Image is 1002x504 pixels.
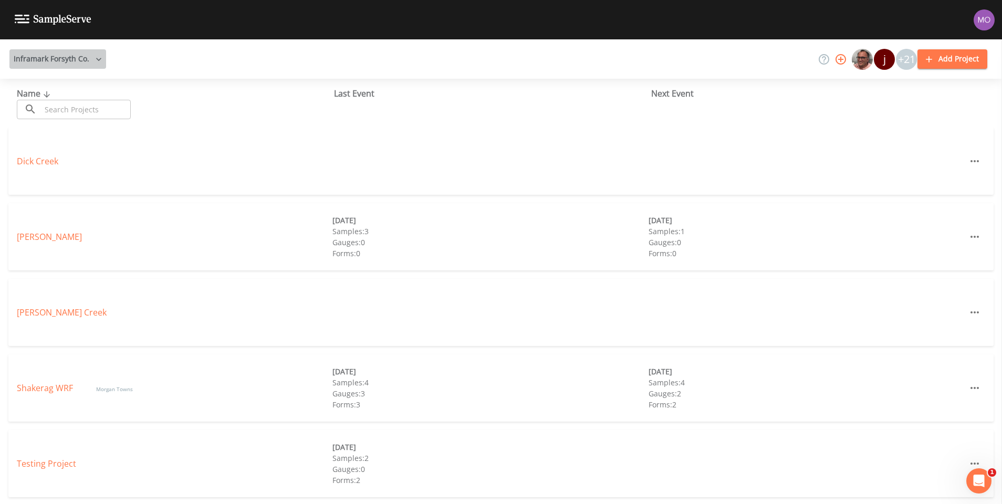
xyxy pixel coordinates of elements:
[852,49,873,70] img: e2d790fa78825a4bb76dcb6ab311d44c
[332,475,648,486] div: Forms: 2
[332,388,648,399] div: Gauges: 3
[332,248,648,259] div: Forms: 0
[96,385,133,393] span: Morgan Towns
[17,155,58,167] a: Dick Creek
[874,49,895,70] div: j
[974,9,995,30] img: e5df77a8b646eb52ef3ad048c1c29e95
[917,49,987,69] button: Add Project
[332,399,648,410] div: Forms: 3
[873,49,895,70] div: joshua.collins@inframark.com
[649,248,964,259] div: Forms: 0
[17,231,82,243] a: [PERSON_NAME]
[41,100,131,119] input: Search Projects
[332,366,648,377] div: [DATE]
[851,49,873,70] div: Mike Franklin
[15,15,91,25] img: logo
[17,307,107,318] a: [PERSON_NAME] Creek
[649,237,964,248] div: Gauges: 0
[332,226,648,237] div: Samples: 3
[651,87,968,100] div: Next Event
[332,464,648,475] div: Gauges: 0
[332,453,648,464] div: Samples: 2
[649,366,964,377] div: [DATE]
[332,215,648,226] div: [DATE]
[896,49,917,70] div: +21
[649,215,964,226] div: [DATE]
[332,377,648,388] div: Samples: 4
[17,382,75,394] a: Shakerag WRF
[332,237,648,248] div: Gauges: 0
[649,377,964,388] div: Samples: 4
[649,226,964,237] div: Samples: 1
[334,87,651,100] div: Last Event
[988,468,996,477] span: 1
[17,88,53,99] span: Name
[649,388,964,399] div: Gauges: 2
[966,468,991,493] iframe: Intercom live chat
[332,442,648,453] div: [DATE]
[17,458,76,469] a: Testing Project
[9,49,106,69] button: Inframark Forsyth Co.
[649,399,964,410] div: Forms: 2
